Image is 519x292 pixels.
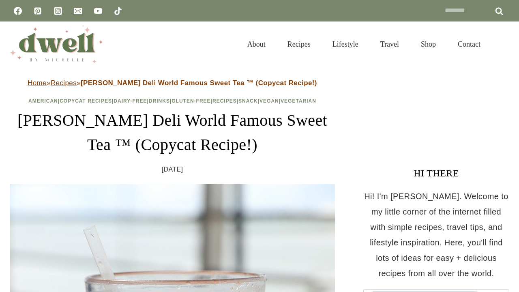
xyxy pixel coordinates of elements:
a: TikTok [110,3,126,19]
a: Pinterest [30,3,46,19]
a: Lifestyle [322,30,369,58]
span: » » [28,79,317,87]
a: American [28,98,58,104]
a: Snack [238,98,258,104]
a: Home [28,79,47,87]
h3: HI THERE [363,166,509,180]
a: Facebook [10,3,26,19]
a: YouTube [90,3,106,19]
a: Instagram [50,3,66,19]
a: Vegan [259,98,279,104]
a: Shop [410,30,447,58]
a: Gluten-Free [172,98,210,104]
a: Drinks [149,98,170,104]
strong: [PERSON_NAME] Deli World Famous Sweet Tea ™ (Copycat Recipe!) [81,79,317,87]
img: DWELL by michelle [10,26,103,63]
a: Recipes [51,79,77,87]
a: Vegetarian [281,98,316,104]
a: Recipes [212,98,237,104]
a: Travel [369,30,410,58]
a: Contact [447,30,491,58]
a: Copycat Recipes [60,98,112,104]
a: About [236,30,277,58]
p: Hi! I'm [PERSON_NAME]. Welcome to my little corner of the internet filled with simple recipes, tr... [363,189,509,281]
h1: [PERSON_NAME] Deli World Famous Sweet Tea ™ (Copycat Recipe!) [10,108,335,157]
a: Email [70,3,86,19]
button: View Search Form [495,37,509,51]
a: Dairy-Free [114,98,147,104]
time: [DATE] [162,163,183,176]
a: Recipes [277,30,322,58]
nav: Primary Navigation [236,30,491,58]
span: | | | | | | | | [28,98,316,104]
